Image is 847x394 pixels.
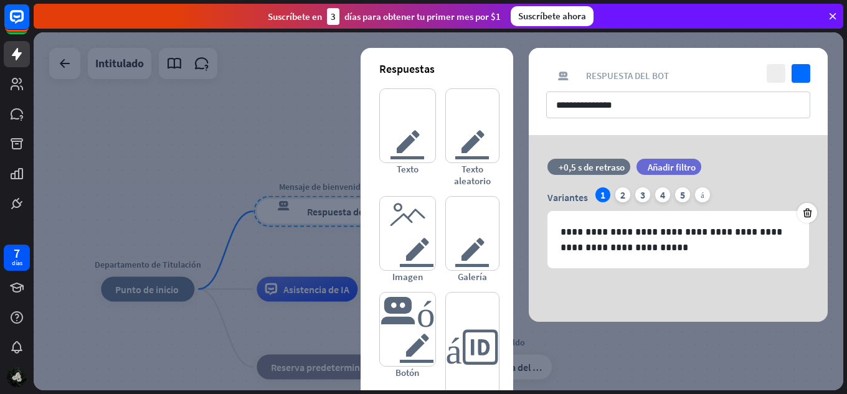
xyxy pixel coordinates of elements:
font: +0,5 s de retraso [559,161,625,173]
font: Añadir filtro [648,161,696,173]
font: 5 [680,189,685,201]
font: días para obtener tu primer mes por $1 [344,11,501,22]
font: 2 [620,189,625,201]
font: Respuesta del bot [586,70,669,82]
font: Suscríbete en [268,11,322,22]
button: Abrir el widget de chat LiveChat [10,5,47,42]
font: 1 [600,189,605,201]
font: 3 [331,11,336,22]
a: 7 días [4,245,30,271]
font: 3 [640,189,645,201]
font: más [701,191,704,199]
font: 4 [660,189,665,201]
font: 7 [14,245,20,261]
font: respuesta del bot de bloqueo [546,70,580,82]
font: Suscríbete ahora [518,10,586,22]
font: Variantes [547,191,588,204]
font: días [12,259,22,267]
